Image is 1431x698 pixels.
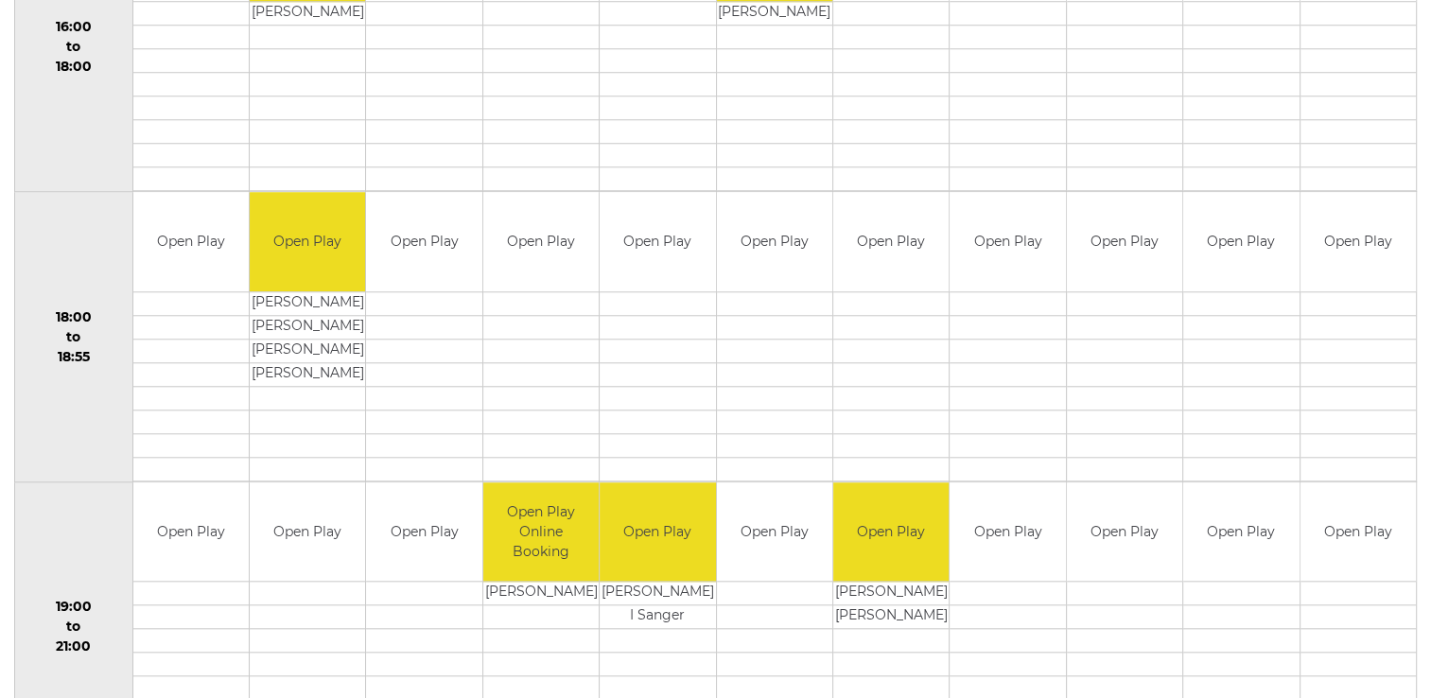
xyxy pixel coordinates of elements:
td: Open Play [600,192,715,291]
td: [PERSON_NAME] [717,2,832,26]
td: Open Play [483,192,599,291]
td: Open Play [950,482,1065,582]
td: [PERSON_NAME] [833,582,949,605]
td: [PERSON_NAME] [600,582,715,605]
td: [PERSON_NAME] [250,362,365,386]
td: I Sanger [600,605,715,629]
td: [PERSON_NAME] [250,315,365,339]
td: [PERSON_NAME] [250,291,365,315]
td: Open Play [133,482,249,582]
td: Open Play [1300,482,1417,582]
td: Open Play [1300,192,1417,291]
td: 18:00 to 18:55 [15,192,133,482]
td: Open Play [250,482,365,582]
td: Open Play [1067,482,1182,582]
td: [PERSON_NAME] [483,582,599,605]
td: Open Play [600,482,715,582]
td: Open Play [366,482,481,582]
td: Open Play [1067,192,1182,291]
td: Open Play [366,192,481,291]
td: Open Play [133,192,249,291]
td: [PERSON_NAME] [833,605,949,629]
td: Open Play Online Booking [483,482,599,582]
td: Open Play [833,192,949,291]
td: Open Play [250,192,365,291]
td: Open Play [1183,482,1299,582]
td: Open Play [717,482,832,582]
td: Open Play [950,192,1065,291]
td: Open Play [717,192,832,291]
td: [PERSON_NAME] [250,339,365,362]
td: Open Play [1183,192,1299,291]
td: Open Play [833,482,949,582]
td: [PERSON_NAME] [250,2,365,26]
